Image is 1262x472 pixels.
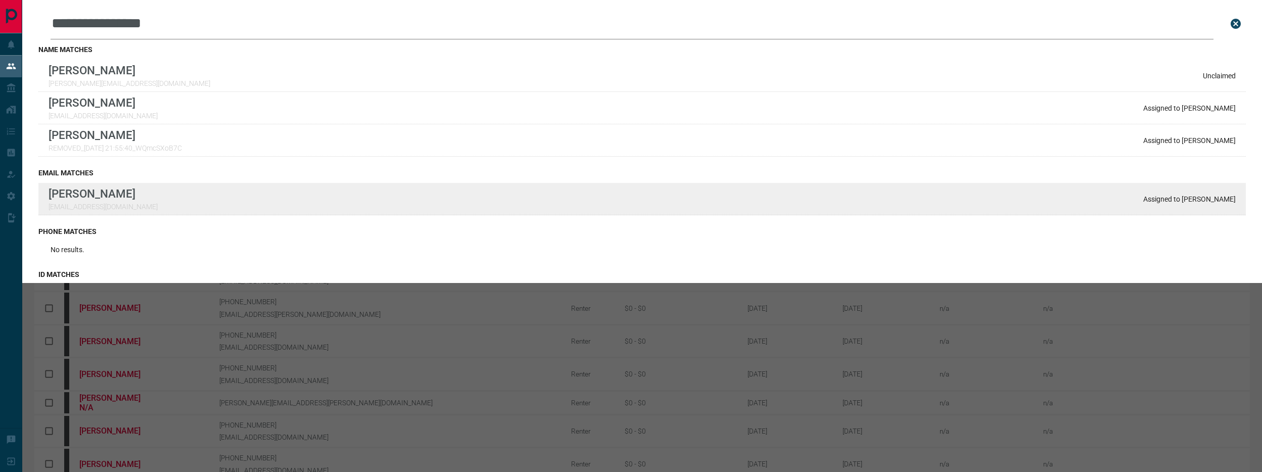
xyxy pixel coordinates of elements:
[49,203,158,211] p: [EMAIL_ADDRESS][DOMAIN_NAME]
[49,144,182,152] p: REMOVED_[DATE] 21:55:40_WQmcSXoB7C
[38,227,1246,235] h3: phone matches
[1203,72,1236,80] p: Unclaimed
[38,45,1246,54] h3: name matches
[49,187,158,200] p: [PERSON_NAME]
[1143,136,1236,145] p: Assigned to [PERSON_NAME]
[49,64,210,77] p: [PERSON_NAME]
[1143,104,1236,112] p: Assigned to [PERSON_NAME]
[49,96,158,109] p: [PERSON_NAME]
[1226,14,1246,34] button: close search bar
[1143,195,1236,203] p: Assigned to [PERSON_NAME]
[38,169,1246,177] h3: email matches
[49,79,210,87] p: [PERSON_NAME][EMAIL_ADDRESS][DOMAIN_NAME]
[49,112,158,120] p: [EMAIL_ADDRESS][DOMAIN_NAME]
[51,246,84,254] p: No results.
[49,128,182,141] p: [PERSON_NAME]
[38,270,1246,278] h3: id matches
